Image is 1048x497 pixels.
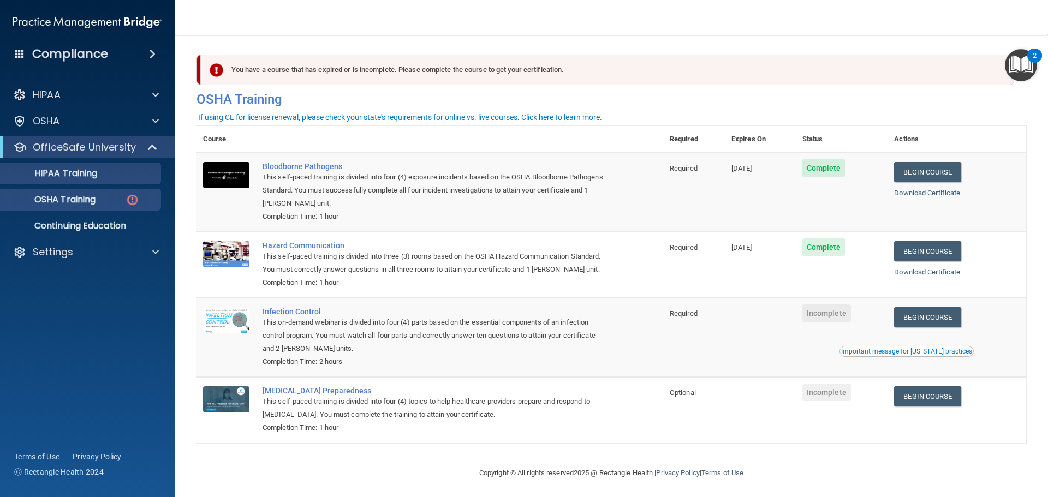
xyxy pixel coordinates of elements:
[701,469,743,477] a: Terms of Use
[196,92,1026,107] h4: OSHA Training
[263,250,609,276] div: This self-paced training is divided into three (3) rooms based on the OSHA Hazard Communication S...
[263,316,609,355] div: This on-demand webinar is divided into four (4) parts based on the essential components of an inf...
[14,466,104,477] span: Ⓒ Rectangle Health 2024
[13,88,159,101] a: HIPAA
[263,241,609,250] a: Hazard Communication
[263,210,609,223] div: Completion Time: 1 hour
[263,162,609,171] a: Bloodborne Pathogens
[731,243,752,252] span: [DATE]
[670,164,698,172] span: Required
[263,307,609,316] a: Infection Control
[802,384,851,401] span: Incomplete
[656,469,699,477] a: Privacy Policy
[894,268,960,276] a: Download Certificate
[731,164,752,172] span: [DATE]
[670,388,696,397] span: Optional
[7,220,156,231] p: Continuing Education
[13,245,159,259] a: Settings
[894,307,961,327] a: Begin Course
[13,141,158,154] a: OfficeSafe University
[670,309,698,318] span: Required
[7,194,96,205] p: OSHA Training
[263,386,609,395] a: [MEDICAL_DATA] Preparedness
[802,238,845,256] span: Complete
[13,115,159,128] a: OSHA
[14,451,59,462] a: Terms of Use
[196,112,604,123] button: If using CE for license renewal, please check your state's requirements for online vs. live cours...
[1005,49,1037,81] button: Open Resource Center, 2 new notifications
[263,171,609,210] div: This self-paced training is divided into four (4) exposure incidents based on the OSHA Bloodborne...
[201,55,1014,85] div: You have a course that has expired or is incomplete. Please complete the course to get your certi...
[263,355,609,368] div: Completion Time: 2 hours
[894,162,961,182] a: Begin Course
[73,451,122,462] a: Privacy Policy
[725,126,796,153] th: Expires On
[663,126,725,153] th: Required
[263,395,609,421] div: This self-paced training is divided into four (4) topics to help healthcare providers prepare and...
[7,168,97,179] p: HIPAA Training
[841,348,972,355] div: Important message for [US_STATE] practices
[802,159,845,177] span: Complete
[210,63,223,77] img: exclamation-circle-solid-danger.72ef9ffc.png
[1033,56,1037,70] div: 2
[33,115,60,128] p: OSHA
[839,346,974,357] button: Read this if you are a dental practitioner in the state of CA
[196,126,256,153] th: Course
[894,386,961,406] a: Begin Course
[198,113,602,121] div: If using CE for license renewal, please check your state's requirements for online vs. live cours...
[670,243,698,252] span: Required
[263,421,609,434] div: Completion Time: 1 hour
[33,141,136,154] p: OfficeSafe University
[33,245,73,259] p: Settings
[802,304,851,322] span: Incomplete
[32,46,108,62] h4: Compliance
[13,11,162,33] img: PMB logo
[888,126,1026,153] th: Actions
[894,241,961,261] a: Begin Course
[894,189,960,197] a: Download Certificate
[412,456,811,490] div: Copyright © All rights reserved 2025 @ Rectangle Health | |
[33,88,61,101] p: HIPAA
[263,276,609,289] div: Completion Time: 1 hour
[796,126,888,153] th: Status
[126,193,139,207] img: danger-circle.6113f641.png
